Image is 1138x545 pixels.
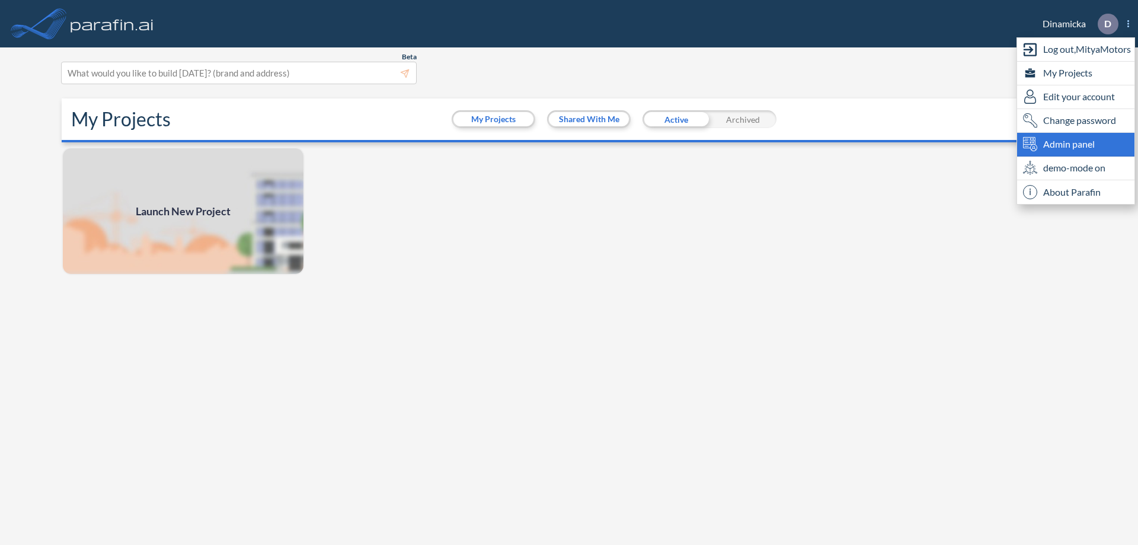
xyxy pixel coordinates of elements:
img: logo [68,12,156,36]
div: About Parafin [1017,180,1134,204]
div: Dinamicka [1025,14,1129,34]
img: add [62,147,305,275]
div: demo-mode on [1017,157,1134,180]
div: Admin panel [1017,133,1134,157]
span: demo-mode on [1043,161,1105,175]
span: Admin panel [1043,137,1095,151]
p: D [1104,18,1111,29]
div: Log out [1017,38,1134,62]
span: Log out, MityaMotors [1043,42,1131,56]
button: My Projects [453,112,533,126]
button: Shared With Me [549,112,629,126]
span: Change password [1043,113,1116,128]
h2: My Projects [71,108,171,130]
div: Change password [1017,109,1134,133]
span: i [1023,185,1037,199]
div: Archived [709,110,776,128]
span: About Parafin [1043,185,1101,199]
span: My Projects [1043,66,1092,80]
span: Launch New Project [136,203,231,219]
span: Beta [402,52,417,62]
a: Launch New Project [62,147,305,275]
div: My Projects [1017,62,1134,85]
span: Edit your account [1043,90,1115,104]
div: Active [642,110,709,128]
div: Edit user [1017,85,1134,109]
